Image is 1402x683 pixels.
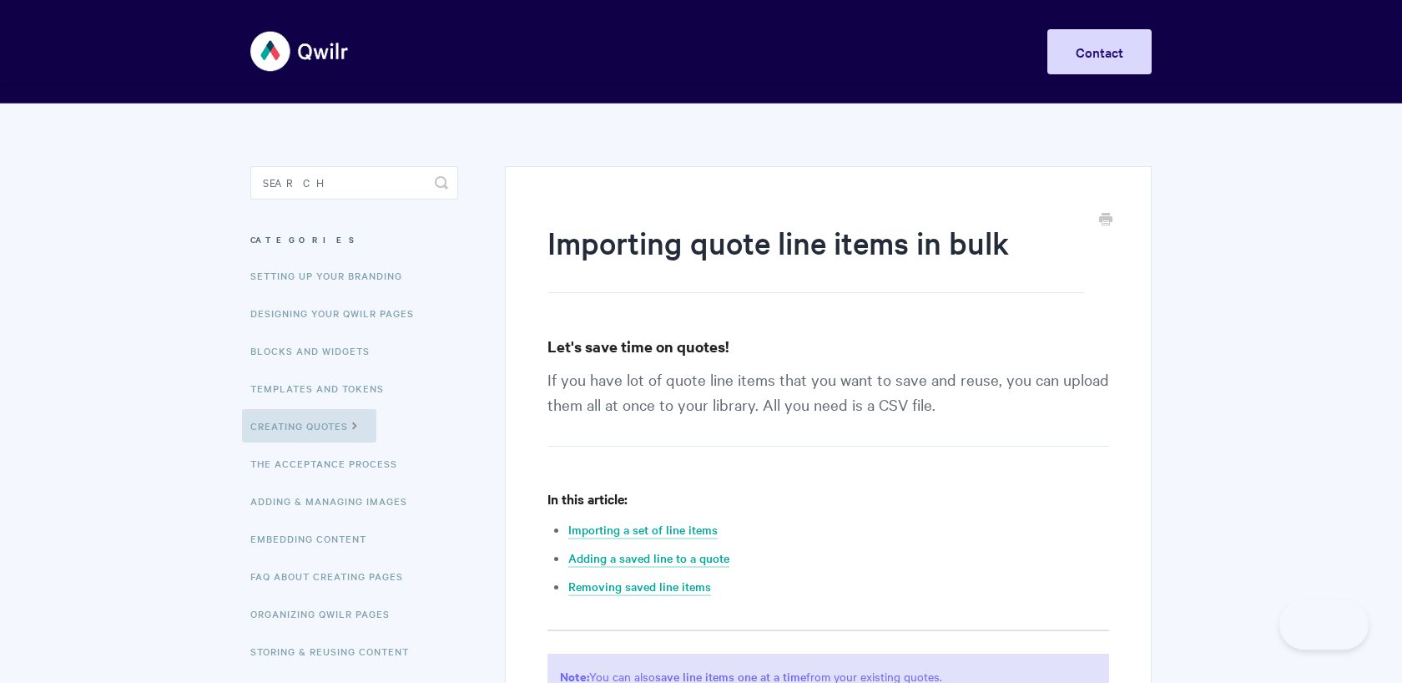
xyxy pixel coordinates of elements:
[250,372,396,405] a: Templates and Tokens
[250,296,426,330] a: Designing Your Qwilr Pages
[250,484,420,518] a: Adding & Managing Images
[250,259,415,292] a: Setting up your Branding
[1279,600,1369,650] iframe: Toggle Customer Support
[568,521,718,539] a: Importing a set of line items
[547,367,1109,447] p: If you have lot of quote line items that you want to save and reuse, you can upload them all at o...
[250,597,402,630] a: Organizing Qwilr Pages
[242,409,376,443] a: Creating Quotes
[250,334,382,367] a: Blocks and Widgets
[250,559,416,593] a: FAQ About Creating Pages
[250,447,410,480] a: The Acceptance Process
[1099,211,1112,230] a: Print this Article
[568,549,729,568] a: Adding a saved line to a quote
[250,635,421,668] a: Storing & Reusing Content
[547,488,1109,509] h4: In this article:
[250,522,379,555] a: Embedding Content
[250,225,458,255] h3: Categories
[250,166,458,200] input: Search
[1047,29,1152,74] a: Contact
[547,221,1084,293] h1: Importing quote line items in bulk
[250,20,350,83] img: Qwilr Help Center
[547,335,1109,358] h3: Let's save time on quotes!
[568,578,711,596] a: Removing saved line items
